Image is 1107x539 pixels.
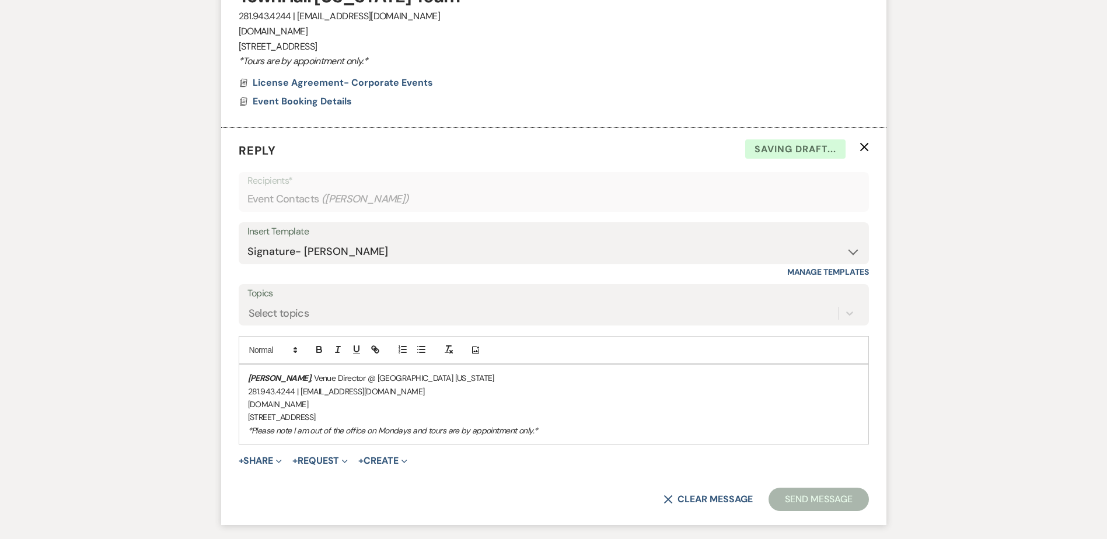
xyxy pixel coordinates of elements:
[247,285,860,302] label: Topics
[239,143,276,158] span: Reply
[292,456,298,466] span: +
[663,495,752,504] button: Clear message
[253,95,352,107] span: Event Booking Details
[253,94,355,108] button: Event Booking Details
[292,456,348,466] button: Request
[247,188,860,211] div: Event Contacts
[247,223,860,240] div: Insert Template
[239,9,869,24] p: 281.943.4244 | [EMAIL_ADDRESS][DOMAIN_NAME]
[239,55,368,67] em: *Tours are by appointment only.*
[787,267,869,277] a: Manage Templates
[248,425,538,436] em: *Please note I am out of the office on Mondays and tours are by appointment only.*
[247,173,860,188] p: Recipients*
[745,139,846,159] span: Saving draft...
[322,191,409,207] span: ( [PERSON_NAME] )
[253,76,436,90] button: License Agreement- Corporate Events
[769,488,868,511] button: Send Message
[358,456,407,466] button: Create
[248,385,860,398] p: 281.943.4244 | [EMAIL_ADDRESS][DOMAIN_NAME]
[239,24,869,39] p: [DOMAIN_NAME]
[249,306,309,321] div: Select topics
[253,76,433,89] span: License Agreement- Corporate Events
[239,39,869,54] p: [STREET_ADDRESS]
[358,456,364,466] span: +
[248,398,860,411] p: [DOMAIN_NAME]
[248,411,860,423] p: [STREET_ADDRESS]
[248,372,860,384] p: , Venue Director @ [GEOGRAPHIC_DATA] [US_STATE]
[239,456,244,466] span: +
[239,456,282,466] button: Share
[248,373,311,383] em: [PERSON_NAME]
